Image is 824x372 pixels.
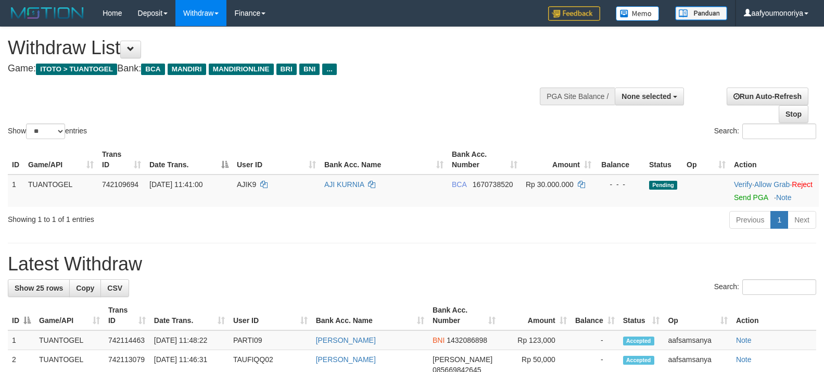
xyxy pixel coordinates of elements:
th: Action [732,301,816,330]
th: Bank Acc. Name: activate to sort column ascending [312,301,428,330]
td: 742114463 [104,330,150,350]
th: User ID: activate to sort column ascending [229,301,312,330]
span: BNI [433,336,445,344]
span: · [754,180,792,189]
th: Op: activate to sort column ascending [664,301,731,330]
th: Bank Acc. Number: activate to sort column ascending [448,145,522,175]
h1: Latest Withdraw [8,254,816,275]
span: BCA [141,64,164,75]
span: 742109694 [102,180,138,189]
th: Op: activate to sort column ascending [682,145,730,175]
span: Show 25 rows [15,284,63,292]
a: Copy [69,279,101,297]
th: Balance [595,145,645,175]
td: [DATE] 11:48:22 [150,330,229,350]
input: Search: [742,123,816,139]
img: Feedback.jpg [548,6,600,21]
a: Note [736,355,752,364]
input: Search: [742,279,816,295]
a: [PERSON_NAME] [316,336,376,344]
span: None selected [622,92,671,101]
span: Rp 30.000.000 [526,180,574,189]
span: Copy 1432086898 to clipboard [447,336,487,344]
label: Show entries [8,123,87,139]
th: Status: activate to sort column ascending [619,301,664,330]
a: Note [736,336,752,344]
span: MANDIRIONLINE [209,64,274,75]
div: PGA Site Balance / [540,88,615,105]
span: AJIK9 [237,180,256,189]
label: Search: [714,123,816,139]
td: Rp 123,000 [500,330,571,350]
th: Bank Acc. Number: activate to sort column ascending [428,301,500,330]
a: Run Auto-Refresh [727,88,808,105]
span: ... [322,64,336,75]
td: - [571,330,619,350]
div: - - - [600,179,641,190]
th: Action [730,145,819,175]
th: Trans ID: activate to sort column ascending [98,145,145,175]
a: AJI KURNIA [324,180,364,189]
a: Allow Grab [754,180,790,189]
img: Button%20Memo.svg [616,6,660,21]
span: BCA [452,180,466,189]
span: Copy 1670738520 to clipboard [473,180,513,189]
th: Bank Acc. Name: activate to sort column ascending [320,145,448,175]
th: ID: activate to sort column descending [8,301,35,330]
th: Status [645,145,682,175]
span: [DATE] 11:41:00 [149,180,202,189]
select: Showentries [26,123,65,139]
td: 1 [8,330,35,350]
span: BRI [276,64,297,75]
a: Send PGA [734,193,768,202]
a: Verify [734,180,752,189]
a: CSV [100,279,129,297]
img: MOTION_logo.png [8,5,87,21]
td: TUANTOGEL [24,175,98,207]
span: ITOTO > TUANTOGEL [36,64,117,75]
th: Balance: activate to sort column ascending [571,301,619,330]
label: Search: [714,279,816,295]
th: Amount: activate to sort column ascending [500,301,571,330]
th: Game/API: activate to sort column ascending [35,301,104,330]
th: ID [8,145,24,175]
a: Show 25 rows [8,279,70,297]
th: User ID: activate to sort column ascending [233,145,320,175]
td: · · [730,175,819,207]
h1: Withdraw List [8,38,539,58]
span: Pending [649,181,677,190]
span: MANDIRI [168,64,206,75]
th: Trans ID: activate to sort column ascending [104,301,150,330]
td: aafsamsanya [664,330,731,350]
a: Next [788,211,816,229]
a: [PERSON_NAME] [316,355,376,364]
a: Previous [729,211,771,229]
span: [PERSON_NAME] [433,355,492,364]
span: Accepted [623,356,654,365]
div: Showing 1 to 1 of 1 entries [8,210,336,225]
a: Reject [792,180,813,189]
span: BNI [299,64,320,75]
a: 1 [770,211,788,229]
th: Date Trans.: activate to sort column descending [145,145,233,175]
th: Date Trans.: activate to sort column ascending [150,301,229,330]
span: Accepted [623,337,654,345]
span: Copy [76,284,94,292]
a: Stop [779,105,808,123]
td: 1 [8,175,24,207]
th: Amount: activate to sort column ascending [522,145,595,175]
a: Note [776,193,792,202]
td: TUANTOGEL [35,330,104,350]
h4: Game: Bank: [8,64,539,74]
button: None selected [615,88,684,105]
td: PARTI09 [229,330,312,350]
img: panduan.png [675,6,727,20]
span: CSV [107,284,122,292]
th: Game/API: activate to sort column ascending [24,145,98,175]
